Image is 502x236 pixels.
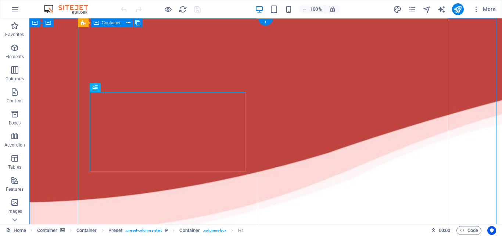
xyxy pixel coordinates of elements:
span: More [473,6,496,13]
button: navigator [423,5,431,14]
i: Reload page [179,5,187,14]
span: Click to select. Double-click to edit [37,226,58,235]
p: Content [7,98,23,104]
nav: breadcrumb [37,226,244,235]
button: design [393,5,402,14]
span: . preset-columns-start [125,226,162,235]
button: pages [408,5,417,14]
i: AI Writer [437,5,446,14]
p: Tables [8,164,21,170]
img: Editor Logo [42,5,97,14]
button: reload [178,5,187,14]
p: Favorites [5,32,24,38]
span: Click to select. Double-click to edit [179,226,200,235]
p: Elements [6,54,24,60]
button: 100% [299,5,325,14]
p: Images [7,208,22,214]
button: text_generator [437,5,446,14]
button: Code [456,226,481,235]
span: Container [102,21,121,25]
p: Features [6,186,24,192]
i: Navigator [423,5,431,14]
button: Usercentrics [487,226,496,235]
button: publish [452,3,464,15]
span: . columns-box [203,226,226,235]
a: Click to cancel selection. Double-click to open Pages [6,226,26,235]
i: This element contains a background [60,228,65,232]
div: + [258,19,273,25]
p: Columns [6,76,24,82]
i: Publish [453,5,462,14]
span: 00 00 [439,226,450,235]
i: On resize automatically adjust zoom level to fit chosen device. [329,6,336,13]
span: Click to select. Double-click to edit [108,226,123,235]
button: More [470,3,499,15]
h6: Session time [431,226,451,235]
span: Click to select. Double-click to edit [76,226,97,235]
button: Click here to leave preview mode and continue editing [164,5,172,14]
span: Click to select. Double-click to edit [238,226,244,235]
span: Code [460,226,478,235]
i: Design (Ctrl+Alt+Y) [393,5,402,14]
span: : [444,228,445,233]
p: Boxes [9,120,21,126]
i: This element is a customizable preset [165,228,168,232]
h6: 100% [310,5,322,14]
i: Pages (Ctrl+Alt+S) [408,5,416,14]
p: Accordion [4,142,25,148]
